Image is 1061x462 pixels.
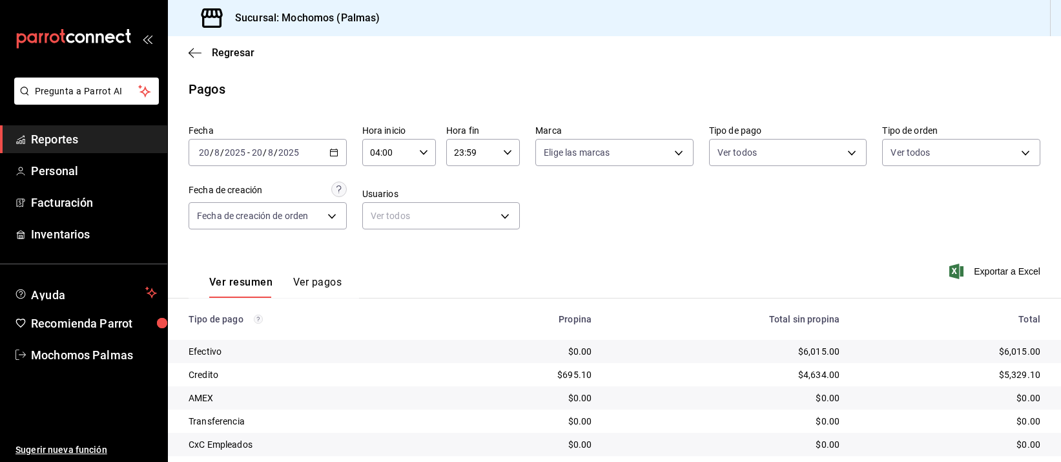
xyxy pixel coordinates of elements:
[210,147,214,158] span: /
[31,346,157,364] span: Mochomos Palmas
[31,285,140,300] span: Ayuda
[860,438,1040,451] div: $0.00
[31,315,157,332] span: Recomienda Parrot
[189,392,443,404] div: AMEX
[293,276,342,298] button: Ver pagos
[612,392,840,404] div: $0.00
[15,443,157,457] span: Sugerir nueva función
[464,392,592,404] div: $0.00
[860,368,1040,381] div: $5,329.10
[35,85,139,98] span: Pregunta a Parrot AI
[860,345,1040,358] div: $6,015.00
[14,78,159,105] button: Pregunta a Parrot AI
[263,147,267,158] span: /
[31,194,157,211] span: Facturación
[464,415,592,428] div: $0.00
[189,47,254,59] button: Regresar
[464,314,592,324] div: Propina
[189,184,262,197] div: Fecha de creación
[189,345,443,358] div: Efectivo
[224,147,246,158] input: ----
[717,146,757,159] span: Ver todos
[952,264,1040,279] button: Exportar a Excel
[860,415,1040,428] div: $0.00
[142,34,152,44] button: open_drawer_menu
[535,126,694,135] label: Marca
[882,126,1040,135] label: Tipo de orden
[189,368,443,381] div: Credito
[209,276,273,298] button: Ver resumen
[860,314,1040,324] div: Total
[189,314,443,324] div: Tipo de pago
[278,147,300,158] input: ----
[220,147,224,158] span: /
[254,315,263,324] svg: Los pagos realizados con Pay y otras terminales son montos brutos.
[267,147,274,158] input: --
[446,126,520,135] label: Hora fin
[198,147,210,158] input: --
[251,147,263,158] input: --
[612,438,840,451] div: $0.00
[197,209,308,222] span: Fecha de creación de orden
[612,415,840,428] div: $0.00
[891,146,930,159] span: Ver todos
[212,47,254,59] span: Regresar
[612,368,840,381] div: $4,634.00
[189,79,225,99] div: Pagos
[9,94,159,107] a: Pregunta a Parrot AI
[464,438,592,451] div: $0.00
[214,147,220,158] input: --
[189,438,443,451] div: CxC Empleados
[464,368,592,381] div: $695.10
[612,345,840,358] div: $6,015.00
[31,226,157,243] span: Inventarios
[189,415,443,428] div: Transferencia
[362,189,520,198] label: Usuarios
[274,147,278,158] span: /
[31,131,157,148] span: Reportes
[209,276,342,298] div: navigation tabs
[247,147,250,158] span: -
[860,392,1040,404] div: $0.00
[189,126,347,135] label: Fecha
[225,10,380,26] h3: Sucursal: Mochomos (Palmas)
[464,345,592,358] div: $0.00
[544,146,610,159] span: Elige las marcas
[612,314,840,324] div: Total sin propina
[362,126,436,135] label: Hora inicio
[709,126,867,135] label: Tipo de pago
[362,202,520,229] div: Ver todos
[31,162,157,180] span: Personal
